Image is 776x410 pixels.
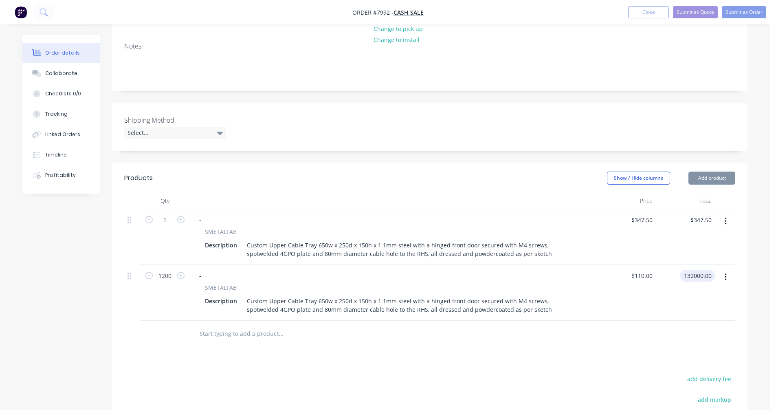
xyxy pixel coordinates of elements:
[45,131,80,138] div: Linked Orders
[45,151,67,159] div: Timeline
[15,6,27,18] img: Factory
[45,110,68,118] div: Tracking
[45,70,77,77] div: Collaborate
[244,239,581,260] div: Custom Upper Cable Tray 650w x 250d x 150h x 1.1mm steel with a hinged front door secured with M4...
[199,326,362,342] input: Start typing to add a product...
[369,23,427,34] button: Change to pick up
[22,145,100,165] button: Timeline
[45,172,76,179] div: Profitability
[688,172,735,185] button: Add product
[22,165,100,185] button: Profitability
[597,193,656,209] div: Price
[124,42,735,50] div: Notes
[22,124,100,145] button: Linked Orders
[45,90,81,97] div: Checklists 0/0
[205,283,237,292] span: SMETALFAB
[202,239,240,251] div: Description
[124,173,153,183] div: Products
[205,227,237,236] span: SMETALFAB
[22,63,100,84] button: Collaborate
[124,115,226,125] label: Shipping Method
[141,193,189,209] div: Qty
[722,6,766,18] button: Submit as Order
[22,104,100,124] button: Tracking
[369,34,424,45] button: Change to install
[693,394,735,405] button: add markup
[244,295,581,315] div: Custom Upper Cable Tray 650w x 250d x 150h x 1.1mm steel with a hinged front door secured with M4...
[202,295,240,307] div: Description
[193,214,208,226] div: -
[628,6,669,18] button: Close
[22,84,100,104] button: Checklists 0/0
[393,9,424,16] a: Cash Sale
[673,6,718,18] button: Submit as Quote
[352,9,393,16] span: Order #7992 -
[22,43,100,63] button: Order details
[656,193,715,209] div: Total
[683,373,735,384] button: add delivery fee
[124,127,226,139] div: Select...
[607,172,670,185] button: Show / Hide columns
[45,49,80,57] div: Order details
[193,270,208,282] div: -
